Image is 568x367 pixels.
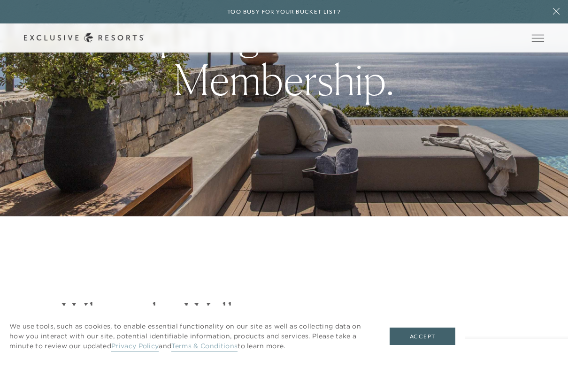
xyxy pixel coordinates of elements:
[9,321,371,351] p: We use tools, such as cookies, to enable essential functionality on our site as well as collectin...
[227,8,341,16] h6: Too busy for your bucket list?
[61,299,243,356] h2: Where the Well-Traveled Belong
[171,342,238,352] a: Terms & Conditions
[111,342,159,352] a: Privacy Policy
[390,328,455,345] button: Accept
[532,35,544,41] button: Open navigation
